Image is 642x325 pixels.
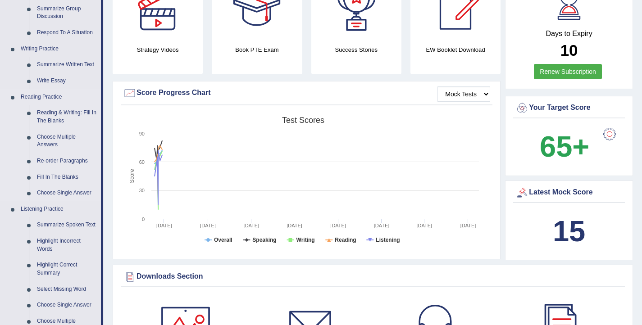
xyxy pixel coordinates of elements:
[139,131,145,136] text: 90
[33,233,101,257] a: Highlight Incorrect Words
[17,201,101,217] a: Listening Practice
[212,45,302,54] h4: Book PTE Exam
[335,237,356,243] tspan: Reading
[311,45,401,54] h4: Success Stories
[33,105,101,129] a: Reading & Writing: Fill In The Blanks
[410,45,501,54] h4: EW Booklet Download
[33,169,101,185] a: Fill In The Blanks
[33,57,101,73] a: Summarize Written Text
[33,1,101,25] a: Summarize Group Discussion
[296,237,315,243] tspan: Writing
[515,30,623,38] h4: Days to Expiry
[417,223,433,228] tspan: [DATE]
[330,223,346,228] tspan: [DATE]
[200,223,216,228] tspan: [DATE]
[534,64,602,79] a: Renew Subscription
[142,217,145,222] text: 0
[376,237,400,243] tspan: Listening
[139,188,145,193] text: 30
[17,89,101,105] a: Reading Practice
[244,223,260,228] tspan: [DATE]
[33,297,101,313] a: Choose Single Answer
[515,101,623,115] div: Your Target Score
[139,159,145,165] text: 60
[33,217,101,233] a: Summarize Spoken Text
[553,215,585,248] b: 15
[287,223,302,228] tspan: [DATE]
[33,257,101,281] a: Highlight Correct Summary
[156,223,172,228] tspan: [DATE]
[129,169,135,183] tspan: Score
[33,73,101,89] a: Write Essay
[33,25,101,41] a: Respond To A Situation
[252,237,276,243] tspan: Speaking
[123,86,490,100] div: Score Progress Chart
[33,153,101,169] a: Re-order Paragraphs
[33,281,101,298] a: Select Missing Word
[540,130,589,163] b: 65+
[515,186,623,199] div: Latest Mock Score
[560,41,578,59] b: 10
[214,237,232,243] tspan: Overall
[374,223,390,228] tspan: [DATE]
[460,223,476,228] tspan: [DATE]
[33,185,101,201] a: Choose Single Answer
[17,41,101,57] a: Writing Practice
[123,270,623,284] div: Downloads Section
[113,45,203,54] h4: Strategy Videos
[282,116,324,125] tspan: Test scores
[33,129,101,153] a: Choose Multiple Answers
